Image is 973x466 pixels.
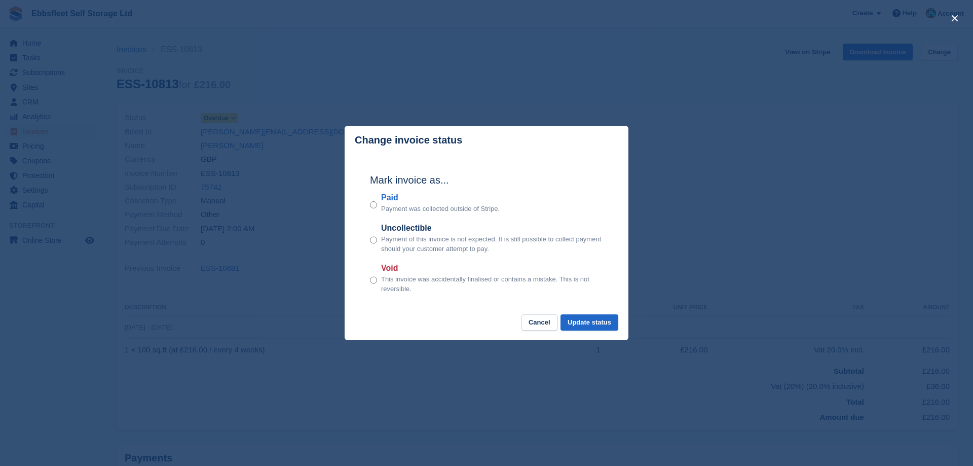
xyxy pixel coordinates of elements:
[381,262,603,274] label: Void
[381,274,603,294] p: This invoice was accidentally finalised or contains a mistake. This is not reversible.
[355,134,462,146] p: Change invoice status
[381,204,500,214] p: Payment was collected outside of Stripe.
[521,314,557,331] button: Cancel
[947,10,963,26] button: close
[381,192,500,204] label: Paid
[381,234,603,254] p: Payment of this invoice is not expected. It is still possible to collect payment should your cust...
[381,222,603,234] label: Uncollectible
[370,172,603,188] h2: Mark invoice as...
[560,314,618,331] button: Update status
